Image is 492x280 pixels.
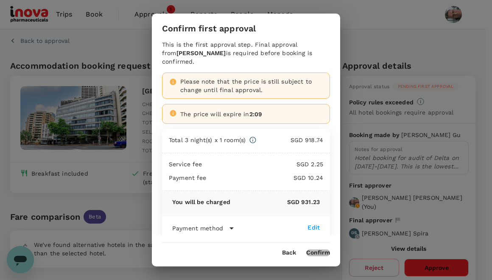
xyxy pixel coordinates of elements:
div: The price will expire in [180,110,323,118]
span: 2:09 [249,111,263,118]
p: SGD 2.25 [202,160,323,168]
button: Confirm [306,249,330,256]
div: This is the first approval step. Final approval from is required before booking is confirmed. [162,40,330,66]
p: SGD 10.24 [207,174,323,182]
div: Please note that the price is still subject to change until final approval. [180,77,323,94]
div: Edit [307,223,320,232]
p: SGD 931.23 [230,198,320,206]
p: You will be charged [172,198,230,206]
button: Back [282,249,296,256]
b: [PERSON_NAME] [176,50,226,56]
p: Payment method [172,224,223,232]
p: Total 3 night(s) x 1 room(s) [169,136,246,144]
p: SGD 918.74 [257,136,323,144]
h3: Confirm first approval [162,24,256,34]
p: Payment fee [169,174,207,182]
p: Service fee [169,160,202,168]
